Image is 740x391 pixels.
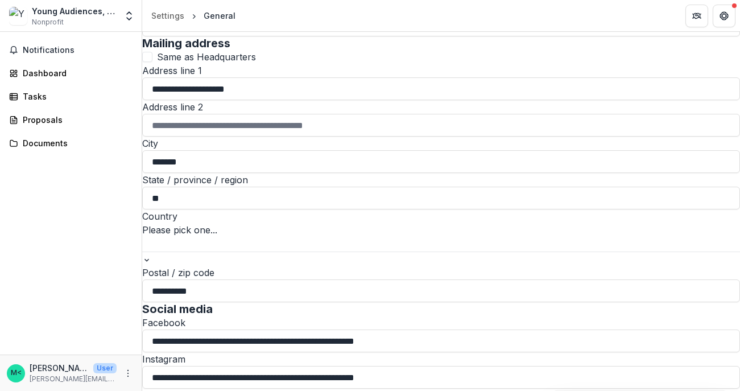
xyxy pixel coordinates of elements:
[685,5,708,27] button: Partners
[121,5,137,27] button: Open entity switcher
[5,134,137,153] a: Documents
[142,174,248,186] label: State / province / region
[142,101,203,113] label: Address line 2
[23,114,128,126] div: Proposals
[147,7,240,24] nav: breadcrumb
[23,67,128,79] div: Dashboard
[93,363,117,373] p: User
[147,7,189,24] a: Settings
[142,211,177,222] label: Country
[23,137,128,149] div: Documents
[157,50,256,64] span: Same as Headquarters
[30,374,117,384] p: [PERSON_NAME][EMAIL_ADDRESS][DOMAIN_NAME]
[5,64,137,83] a: Dashboard
[32,5,117,17] div: Young Audiences, Inc. of [GEOGRAPHIC_DATA]
[30,362,89,374] p: [PERSON_NAME] Metenbrink <[PERSON_NAME][EMAIL_ADDRESS][DOMAIN_NAME]>
[32,17,64,27] span: Nonprofit
[23,90,128,102] div: Tasks
[5,87,137,106] a: Tasks
[142,267,214,278] label: Postal / zip code
[142,138,158,149] label: City
[142,223,740,237] div: Please pick one...
[11,369,22,377] div: Mary Curry Metenbrink <mary@yahouston.org>
[713,5,735,27] button: Get Help
[5,110,137,129] a: Proposals
[151,10,184,22] div: Settings
[142,302,740,316] h2: Social media
[23,46,133,55] span: Notifications
[142,353,185,365] label: Instagram
[142,317,185,328] label: Facebook
[9,7,27,25] img: Young Audiences, Inc. of Houston
[5,41,137,59] button: Notifications
[204,10,235,22] div: General
[142,65,202,76] label: Address line 1
[121,367,135,380] button: More
[142,36,740,50] h2: Mailing address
